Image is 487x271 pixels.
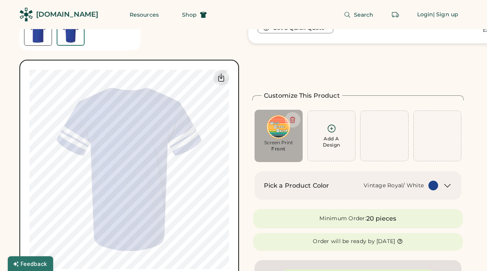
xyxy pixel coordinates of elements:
img: Sixth Grade.png [260,115,297,139]
div: Add A Design [323,136,340,148]
h2: Customize This Product [264,91,340,100]
span: Search [354,12,374,17]
div: [DOMAIN_NAME] [36,10,98,19]
div: [DATE] [376,238,395,245]
iframe: Front Chat [450,236,484,269]
img: 6937 Vintage Royal/ White Back Thumbnail [57,19,84,45]
div: | Sign up [433,11,458,19]
span: Shop [182,12,197,17]
button: Search [334,7,383,22]
div: Screen Print [260,140,297,146]
div: Login [417,11,433,19]
button: Shop [173,7,216,22]
div: Front [271,146,286,152]
button: Delete this decoration. [285,112,300,128]
button: Retrieve an order [388,7,403,22]
h2: Pick a Product Color [264,181,329,190]
div: Vintage Royal/ White [364,182,424,190]
div: Download Back Mockup [213,70,229,85]
div: 20 pieces [366,214,396,223]
div: Order will be ready by [313,238,375,245]
div: Minimum Order: [319,215,366,223]
img: 6937 Vintage Royal/ White Front Thumbnail [24,18,52,45]
img: Rendered Logo - Screens [19,8,33,21]
button: Resources [120,7,168,22]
